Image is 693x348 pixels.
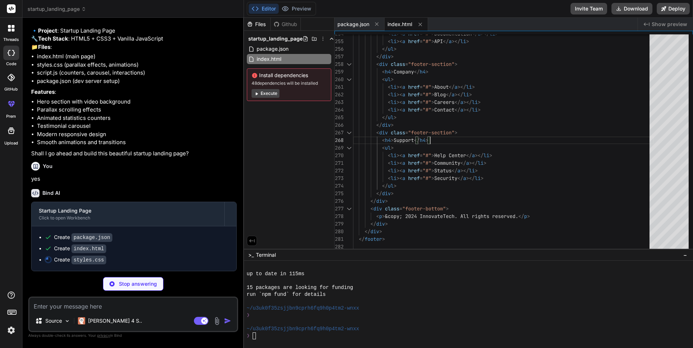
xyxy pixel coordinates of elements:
[37,98,237,106] li: Hero section with video background
[365,228,370,235] span: </
[466,160,469,166] span: a
[335,190,344,197] div: 275
[475,175,481,181] span: li
[397,38,402,45] span: ><
[335,220,344,228] div: 279
[385,221,388,227] span: >
[335,182,344,190] div: 274
[478,160,484,166] span: li
[391,106,397,113] span: li
[423,106,431,113] span: "#"
[252,80,327,86] span: 48 dependencies will be installed
[469,167,475,174] span: li
[344,76,354,83] div: Click to collapse the range.
[382,213,385,219] span: >
[335,144,344,152] div: 269
[370,198,376,204] span: </
[37,138,237,147] li: Smooth animations and transitions
[434,167,452,174] span: Status
[37,114,237,122] li: Animated statistics counters
[388,175,391,181] span: <
[457,167,460,174] span: a
[391,144,394,151] span: >
[37,69,237,77] li: script.js (counters, carousel, interactions)
[37,61,237,69] li: styles.css (parallax effects, animations)
[54,256,106,264] div: Create
[256,55,282,63] span: index.html
[379,213,382,219] span: p
[385,205,399,212] span: class
[426,137,428,143] span: >
[394,114,397,121] span: >
[408,84,420,90] span: href
[382,137,385,143] span: <
[37,53,237,61] li: index.html (main page)
[382,68,385,75] span: <
[213,317,221,325] img: attachment
[469,160,478,166] span: ></
[256,45,289,53] span: package.json
[224,317,231,324] img: icon
[344,60,354,68] div: Click to collapse the range.
[370,221,376,227] span: </
[397,160,402,166] span: ><
[423,152,431,159] span: "#"
[365,236,382,242] span: footer
[472,152,475,159] span: a
[434,106,455,113] span: Contact
[382,122,391,128] span: div
[657,3,690,14] button: Deploy
[420,99,423,105] span: =
[683,251,687,259] span: −
[376,198,385,204] span: div
[247,305,359,312] span: ~/u3uk0f35zsjjbn9cprh6fq9h0p4tm2-wnxx
[4,86,18,92] label: GitHub
[335,175,344,182] div: 273
[420,91,423,98] span: =
[335,243,344,251] div: 282
[388,84,391,90] span: <
[394,183,397,189] span: >
[247,291,326,298] span: run `npm fund` for details
[335,167,344,175] div: 272
[457,84,466,90] span: ></
[379,61,388,67] span: div
[460,160,466,166] span: </
[452,167,457,174] span: </
[402,38,405,45] span: a
[385,213,518,219] span: &copy; 2024 InnovateTech. All rights reserved.
[391,175,397,181] span: li
[335,98,344,106] div: 263
[42,189,60,197] h6: Bind AI
[397,175,402,181] span: ><
[489,152,492,159] span: >
[475,167,478,174] span: >
[38,43,50,50] strong: Files
[31,150,237,158] p: Shall I go ahead and build this beautiful startup landing page?
[335,228,344,235] div: 280
[402,84,405,90] span: a
[420,137,426,143] span: h4
[420,84,423,90] span: =
[402,160,405,166] span: a
[420,160,423,166] span: =
[31,88,55,95] strong: Features
[64,318,70,324] img: Pick Models
[414,68,420,75] span: </
[527,213,530,219] span: >
[431,38,434,45] span: >
[335,60,344,68] div: 258
[279,4,314,14] button: Preview
[376,213,379,219] span: <
[478,106,481,113] span: >
[463,91,469,98] span: li
[399,205,402,212] span: =
[423,38,431,45] span: "#"
[335,91,344,98] div: 262
[434,160,460,166] span: Community
[391,61,405,67] span: class
[391,122,394,128] span: >
[388,183,394,189] span: ul
[379,129,388,136] span: div
[43,163,53,170] h6: You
